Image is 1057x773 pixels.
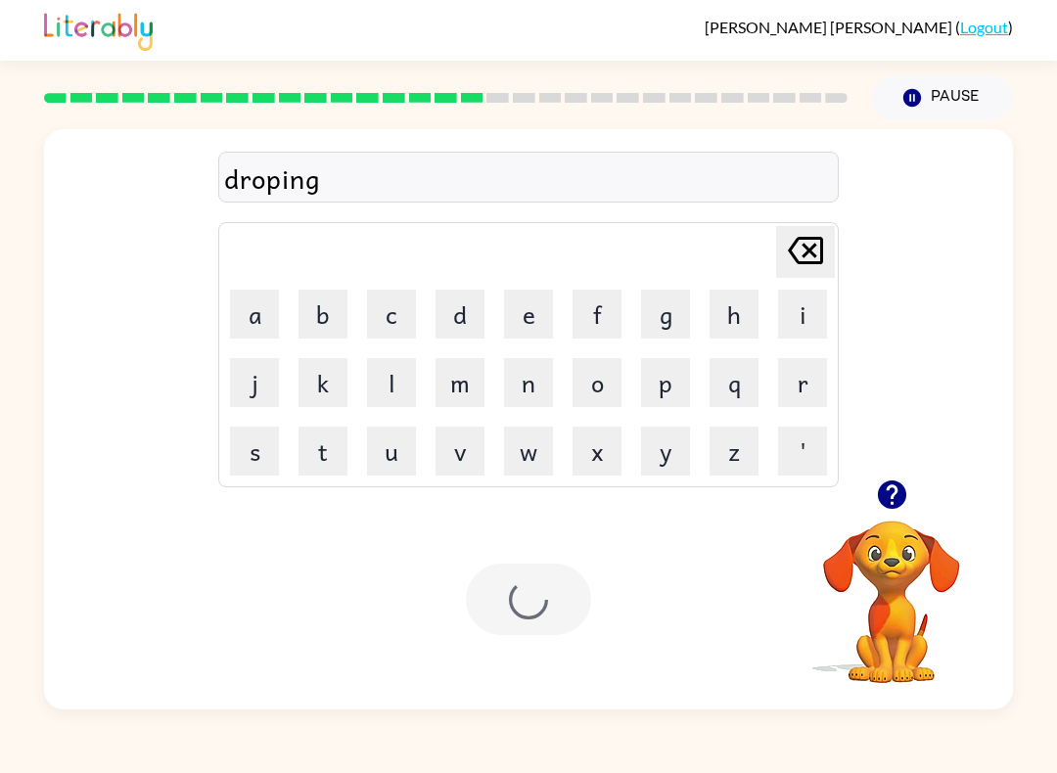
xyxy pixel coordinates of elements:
button: y [641,427,690,476]
video: Your browser must support playing .mp4 files to use Literably. Please try using another browser. [794,490,989,686]
button: g [641,290,690,339]
button: a [230,290,279,339]
button: x [573,427,621,476]
button: v [436,427,484,476]
button: f [573,290,621,339]
button: b [299,290,347,339]
div: ( ) [705,18,1013,36]
button: m [436,358,484,407]
button: l [367,358,416,407]
button: Pause [871,75,1013,120]
img: Literably [44,8,153,51]
span: [PERSON_NAME] [PERSON_NAME] [705,18,955,36]
button: i [778,290,827,339]
button: q [710,358,758,407]
button: j [230,358,279,407]
button: k [299,358,347,407]
button: o [573,358,621,407]
button: c [367,290,416,339]
button: n [504,358,553,407]
button: d [436,290,484,339]
button: r [778,358,827,407]
button: p [641,358,690,407]
button: u [367,427,416,476]
button: ' [778,427,827,476]
button: t [299,427,347,476]
div: droping [224,158,833,199]
a: Logout [960,18,1008,36]
button: h [710,290,758,339]
button: s [230,427,279,476]
button: e [504,290,553,339]
button: z [710,427,758,476]
button: w [504,427,553,476]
